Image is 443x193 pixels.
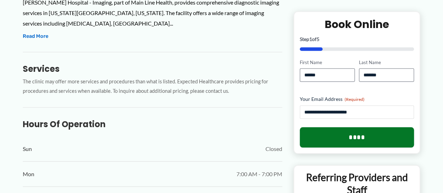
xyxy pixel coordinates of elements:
[300,96,414,103] label: Your Email Address
[359,59,414,66] label: Last Name
[23,63,282,74] h3: Services
[23,144,32,154] span: Sun
[300,59,355,66] label: First Name
[236,169,282,179] span: 7:00 AM - 7:00 PM
[23,77,282,96] p: The clinic may offer more services and procedures than what is listed. Expected Healthcare provid...
[300,18,414,31] h2: Book Online
[23,32,48,41] button: Read More
[300,37,414,42] p: Step of
[317,36,319,42] span: 5
[345,97,365,102] span: (Required)
[265,144,282,154] span: Closed
[23,169,34,179] span: Mon
[309,36,312,42] span: 1
[23,119,282,130] h3: Hours of Operation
